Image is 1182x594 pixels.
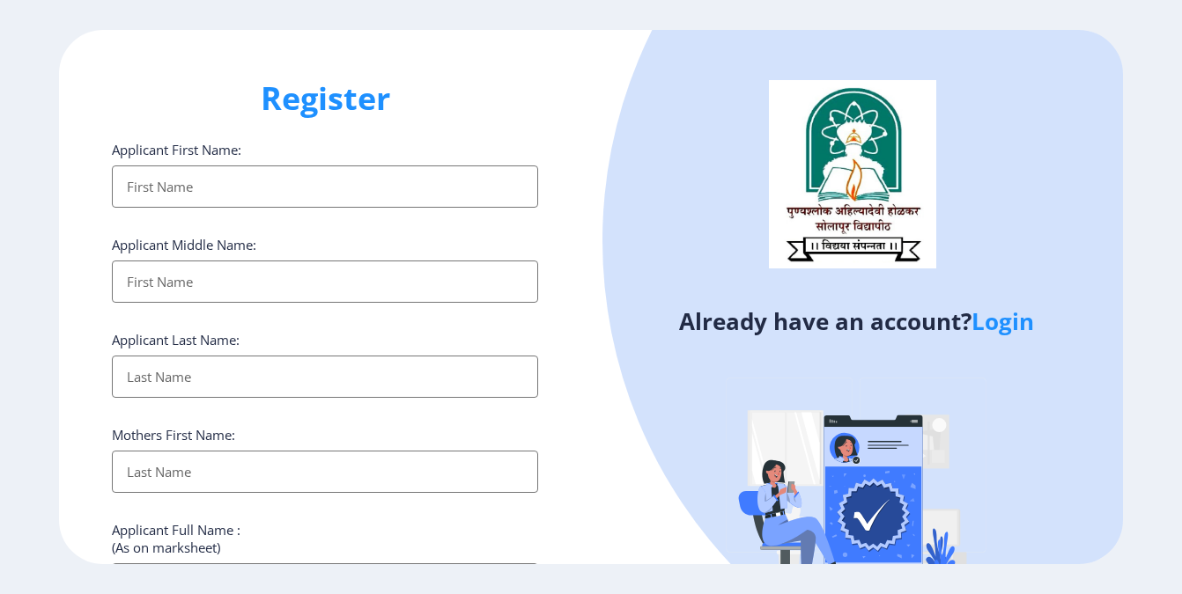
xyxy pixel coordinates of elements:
[112,77,538,120] h1: Register
[604,307,1110,335] h4: Already have an account?
[112,141,241,158] label: Applicant First Name:
[112,356,538,398] input: Last Name
[112,331,240,348] label: Applicant Last Name:
[112,165,538,208] input: First Name
[769,80,936,268] img: logo
[112,260,538,303] input: First Name
[112,451,538,493] input: Last Name
[971,305,1034,337] a: Login
[112,521,240,556] label: Applicant Full Name : (As on marksheet)
[112,426,235,444] label: Mothers First Name:
[112,236,256,253] label: Applicant Middle Name:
